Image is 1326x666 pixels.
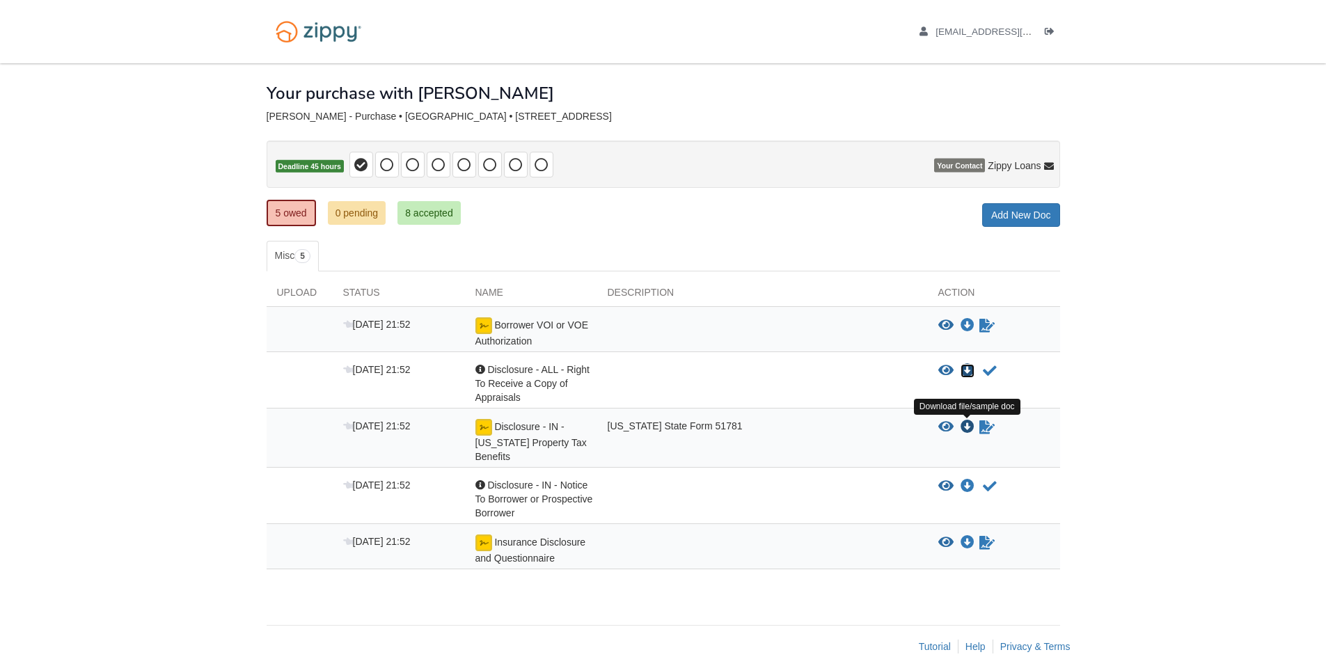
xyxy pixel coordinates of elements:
a: Help [965,641,986,652]
img: Logo [267,14,370,49]
div: Action [928,285,1060,306]
a: Download Disclosure - IN - Indiana Property Tax Benefits [961,422,974,433]
span: Your Contact [934,159,985,173]
span: [DATE] 21:52 [343,364,411,375]
a: Download Disclosure - ALL - Right To Receive a Copy of Appraisals [961,365,974,376]
img: Ready for you to esign [475,419,492,436]
a: edit profile [919,26,1096,40]
span: Disclosure - ALL - Right To Receive a Copy of Appraisals [475,364,590,403]
a: Download Borrower VOI or VOE Authorization [961,320,974,331]
a: Download Insurance Disclosure and Questionnaire [961,537,974,548]
span: Disclosure - IN - Notice To Borrower or Prospective Borrower [475,479,593,518]
a: Misc [267,241,319,271]
button: View Disclosure - IN - Indiana Property Tax Benefits [938,420,954,434]
span: [DATE] 21:52 [343,479,411,491]
div: [PERSON_NAME] - Purchase • [GEOGRAPHIC_DATA] • [STREET_ADDRESS] [267,111,1060,122]
span: 5 [294,249,310,263]
div: Name [465,285,597,306]
span: Borrower VOI or VOE Authorization [475,319,588,347]
a: Sign Form [978,317,996,334]
img: Ready for you to esign [475,317,492,334]
button: Acknowledge receipt of document [981,363,998,379]
a: Log out [1045,26,1060,40]
span: [DATE] 21:52 [343,319,411,330]
span: Zippy Loans [988,159,1041,173]
div: Status [333,285,465,306]
a: 0 pending [328,201,386,225]
div: Description [597,285,928,306]
span: Insurance Disclosure and Questionnaire [475,537,586,564]
a: 8 accepted [397,201,461,225]
div: Download file/sample doc [914,399,1020,415]
span: Deadline 45 hours [276,160,344,173]
a: 5 owed [267,200,316,226]
span: Disclosure - IN - [US_STATE] Property Tax Benefits [475,421,587,462]
button: View Insurance Disclosure and Questionnaire [938,536,954,550]
button: View Disclosure - IN - Notice To Borrower or Prospective Borrower [938,479,954,493]
a: Download Disclosure - IN - Notice To Borrower or Prospective Borrower [961,481,974,492]
span: dcleman86@gmail.com [936,26,1095,37]
a: Sign Form [978,419,996,436]
div: [US_STATE] State Form 51781 [597,419,928,463]
div: Upload [267,285,333,306]
a: Tutorial [919,641,951,652]
a: Sign Form [978,534,996,551]
h1: Your purchase with [PERSON_NAME] [267,84,554,102]
button: Acknowledge receipt of document [981,478,998,495]
button: View Disclosure - ALL - Right To Receive a Copy of Appraisals [938,364,954,378]
span: [DATE] 21:52 [343,536,411,547]
button: View Borrower VOI or VOE Authorization [938,319,954,333]
img: Ready for you to esign [475,534,492,551]
span: [DATE] 21:52 [343,420,411,431]
a: Add New Doc [982,203,1060,227]
a: Privacy & Terms [1000,641,1071,652]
